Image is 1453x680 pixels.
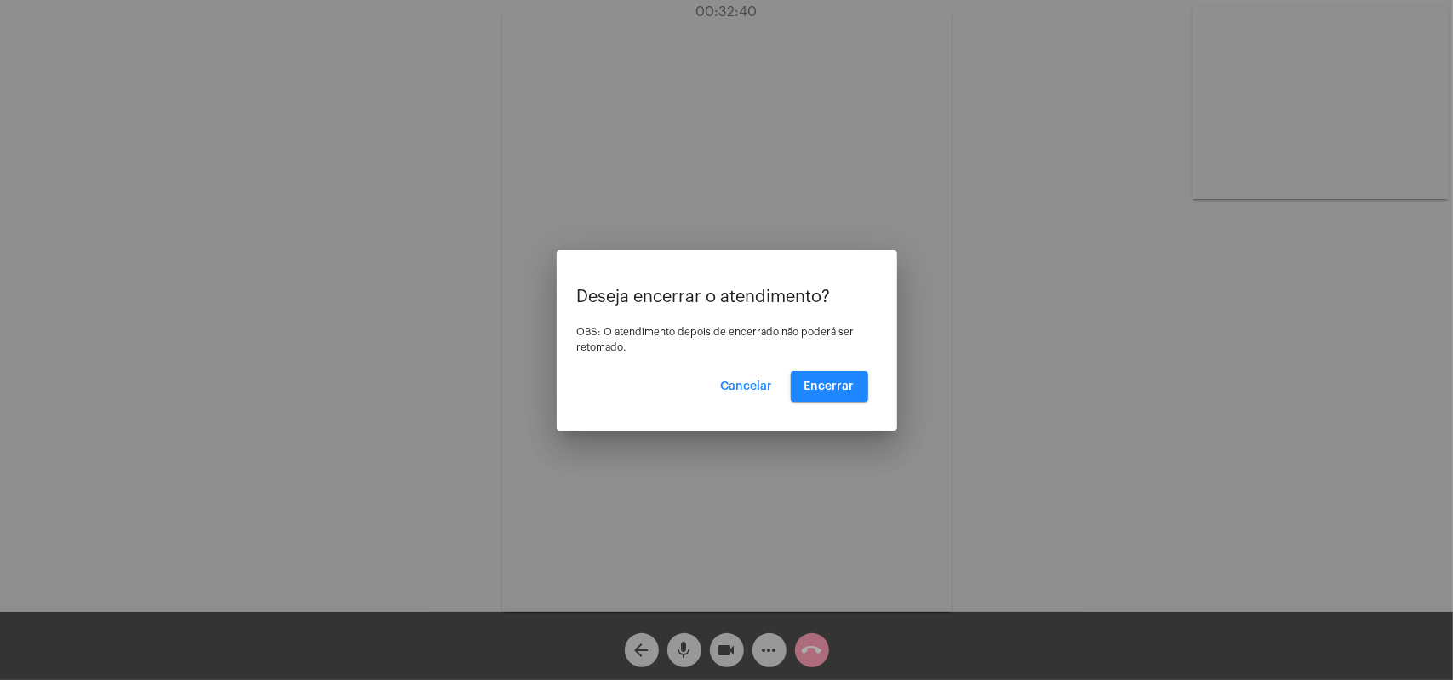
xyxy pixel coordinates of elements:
[577,327,855,352] span: OBS: O atendimento depois de encerrado não poderá ser retomado.
[804,380,855,392] span: Encerrar
[577,288,877,306] p: Deseja encerrar o atendimento?
[707,371,787,402] button: Cancelar
[721,380,773,392] span: Cancelar
[791,371,868,402] button: Encerrar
